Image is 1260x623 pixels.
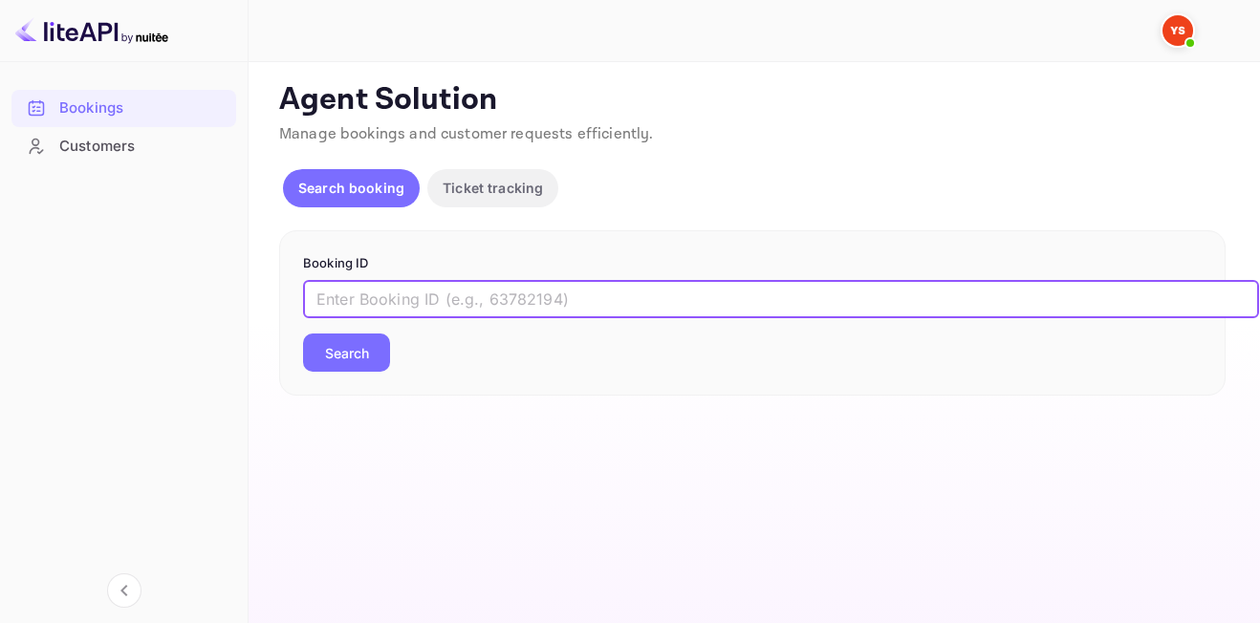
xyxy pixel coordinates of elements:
[59,97,227,119] div: Bookings
[298,178,404,198] p: Search booking
[107,573,141,608] button: Collapse navigation
[303,280,1259,318] input: Enter Booking ID (e.g., 63782194)
[279,81,1226,119] p: Agent Solution
[15,15,168,46] img: LiteAPI logo
[11,128,236,165] div: Customers
[303,333,390,372] button: Search
[1162,15,1193,46] img: Yandex Support
[11,90,236,125] a: Bookings
[443,178,543,198] p: Ticket tracking
[11,90,236,127] div: Bookings
[279,124,654,144] span: Manage bookings and customer requests efficiently.
[303,254,1202,273] p: Booking ID
[11,128,236,163] a: Customers
[59,136,227,158] div: Customers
